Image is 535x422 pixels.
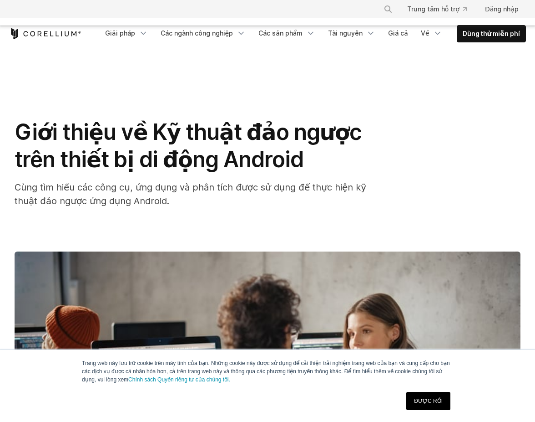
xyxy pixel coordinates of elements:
font: Trang web này lưu trữ cookie trên máy tính của bạn. Những cookie này được sử dụng để cải thiện tr... [82,360,450,383]
a: ĐƯỢC RỒI [406,392,450,410]
font: Giới thiệu về Kỹ thuật đảo ngược trên thiết bị di động Android [15,118,362,173]
font: Giá cả [388,29,408,37]
font: Về [421,29,429,37]
font: Giải pháp [105,29,135,37]
font: Cùng tìm hiểu các công cụ, ứng dụng và phân tích được sử dụng để thực hiện kỹ thuật đảo ngược ứng... [15,182,366,206]
div: Menu điều hướng [100,25,526,42]
a: Chính sách Quyền riêng tư của chúng tôi. [128,376,230,383]
font: Các sản phẩm [258,29,303,37]
font: Tài nguyên [328,29,363,37]
font: Các ngành công nghiệp [161,29,233,37]
a: Trang chủ Corellium [9,28,81,39]
font: Dùng thử miễn phí [463,30,520,37]
font: ĐƯỢC RỒI [414,398,443,404]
